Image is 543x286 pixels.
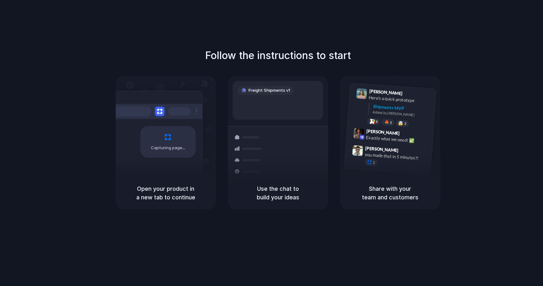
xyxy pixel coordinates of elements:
span: 9:42 AM [401,131,414,138]
span: 3 [404,122,406,125]
div: Shipments MVP [373,103,431,114]
span: [PERSON_NAME] [366,128,400,137]
div: you made that in 5 minutes?! [365,151,428,162]
span: Freight Shipments v1 [249,87,290,94]
span: [PERSON_NAME] [365,145,398,154]
h1: Follow the instructions to start [205,48,351,63]
span: [PERSON_NAME] [369,88,403,97]
div: 🤯 [398,121,403,126]
span: 8 [375,120,378,123]
span: 9:41 AM [404,91,417,98]
div: Exactly what we need! ✅ [366,134,429,145]
div: Here's a quick prototype [368,94,432,105]
div: Added by [PERSON_NAME] [372,110,431,119]
span: 1 [372,161,375,164]
h5: Use the chat to build your ideas [236,184,320,202]
h5: Open your product in a new tab to continue [123,184,208,202]
span: 9:47 AM [400,148,413,156]
span: 5 [390,121,392,124]
h5: Share with your team and customers [348,184,433,202]
span: Capturing page [151,145,186,151]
